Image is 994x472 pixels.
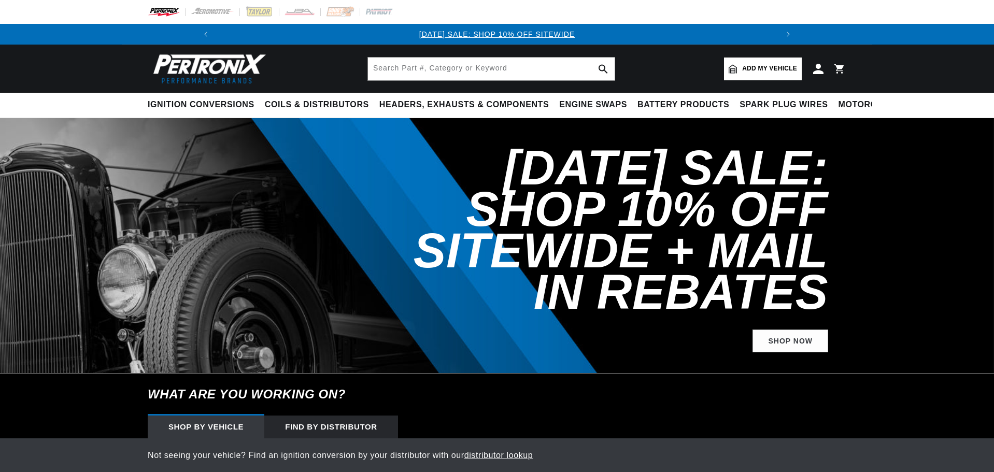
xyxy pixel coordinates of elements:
[265,99,369,110] span: Coils & Distributors
[264,416,398,438] div: Find by Distributor
[554,93,632,117] summary: Engine Swaps
[122,24,872,45] slideshow-component: Translation missing: en.sections.announcements.announcement_bar
[148,449,846,462] p: Not seeing your vehicle? Find an ignition conversion by your distributor with our
[632,93,734,117] summary: Battery Products
[419,30,575,38] a: [DATE] SALE: SHOP 10% OFF SITEWIDE
[195,24,216,45] button: Translation missing: en.sections.announcements.previous_announcement
[559,99,627,110] span: Engine Swaps
[839,99,900,110] span: Motorcycle
[148,416,264,438] div: Shop by vehicle
[260,93,374,117] summary: Coils & Distributors
[379,99,549,110] span: Headers, Exhausts & Components
[148,99,254,110] span: Ignition Conversions
[637,99,729,110] span: Battery Products
[833,93,905,117] summary: Motorcycle
[148,51,267,87] img: Pertronix
[122,374,872,415] h6: What are you working on?
[148,93,260,117] summary: Ignition Conversions
[368,58,615,80] input: Search Part #, Category or Keyword
[216,28,778,40] div: Announcement
[385,147,828,313] h2: [DATE] SALE: SHOP 10% OFF SITEWIDE + MAIL IN REBATES
[752,330,828,353] a: Shop Now
[740,99,828,110] span: Spark Plug Wires
[374,93,554,117] summary: Headers, Exhausts & Components
[734,93,833,117] summary: Spark Plug Wires
[216,28,778,40] div: 1 of 3
[778,24,799,45] button: Translation missing: en.sections.announcements.next_announcement
[724,58,802,80] a: Add my vehicle
[742,64,797,74] span: Add my vehicle
[464,451,533,460] a: distributor lookup
[592,58,615,80] button: search button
